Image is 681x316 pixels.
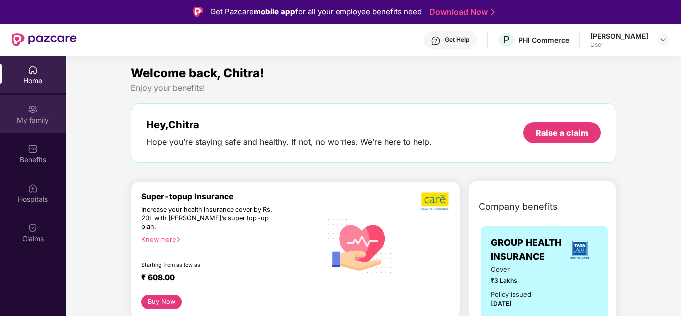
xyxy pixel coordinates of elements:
img: svg+xml;base64,PHN2ZyBpZD0iSG9zcGl0YWxzIiB4bWxucz0iaHR0cDovL3d3dy53My5vcmcvMjAwMC9zdmciIHdpZHRoPS... [28,183,38,193]
img: New Pazcare Logo [12,33,77,46]
div: Super-topup Insurance [141,192,322,201]
div: Enjoy your benefits! [131,83,616,93]
span: ₹3 Lakhs [491,276,538,285]
div: Hope you’re staying safe and healthy. If not, no worries. We’re here to help. [146,137,432,147]
img: Stroke [491,7,495,17]
span: Company benefits [479,200,558,214]
img: svg+xml;base64,PHN2ZyBpZD0iSGVscC0zMngzMiIgeG1sbnM9Imh0dHA6Ly93d3cudzMub3JnLzIwMDAvc3ZnIiB3aWR0aD... [431,36,441,46]
span: [DATE] [491,300,512,307]
div: Policy issued [491,289,531,300]
img: insurerLogo [566,236,593,263]
img: svg+xml;base64,PHN2ZyB4bWxucz0iaHR0cDovL3d3dy53My5vcmcvMjAwMC9zdmciIHhtbG5zOnhsaW5rPSJodHRwOi8vd3... [322,204,399,282]
a: Download Now [429,7,492,17]
div: [PERSON_NAME] [590,31,648,41]
div: Raise a claim [536,127,588,138]
div: Know more [141,236,316,243]
div: ₹ 608.00 [141,273,312,285]
div: PHI Commerce [518,35,569,45]
button: Buy Now [141,295,182,309]
img: svg+xml;base64,PHN2ZyBpZD0iQmVuZWZpdHMiIHhtbG5zPSJodHRwOi8vd3d3LnczLm9yZy8yMDAwL3N2ZyIgd2lkdGg9Ij... [28,144,38,154]
img: svg+xml;base64,PHN2ZyBpZD0iQ2xhaW0iIHhtbG5zPSJodHRwOi8vd3d3LnczLm9yZy8yMDAwL3N2ZyIgd2lkdGg9IjIwIi... [28,223,38,233]
img: svg+xml;base64,PHN2ZyBpZD0iSG9tZSIgeG1sbnM9Imh0dHA6Ly93d3cudzMub3JnLzIwMDAvc3ZnIiB3aWR0aD0iMjAiIG... [28,65,38,75]
span: GROUP HEALTH INSURANCE [491,236,562,264]
div: Get Pazcare for all your employee benefits need [210,6,422,18]
strong: mobile app [254,7,295,16]
img: svg+xml;base64,PHN2ZyBpZD0iRHJvcGRvd24tMzJ4MzIiIHhtbG5zPSJodHRwOi8vd3d3LnczLm9yZy8yMDAwL3N2ZyIgd2... [659,36,667,44]
img: b5dec4f62d2307b9de63beb79f102df3.png [421,192,450,211]
div: Hey, Chitra [146,119,432,131]
div: Get Help [445,36,469,44]
span: Cover [491,264,538,275]
img: Logo [193,7,203,17]
div: Starting from as low as [141,262,279,269]
img: svg+xml;base64,PHN2ZyB3aWR0aD0iMjAiIGhlaWdodD0iMjAiIHZpZXdCb3g9IjAgMCAyMCAyMCIgZmlsbD0ibm9uZSIgeG... [28,104,38,114]
div: Increase your health insurance cover by Rs. 20L with [PERSON_NAME]’s super top-up plan. [141,206,278,231]
span: P [503,34,510,46]
span: right [176,237,181,242]
div: User [590,41,648,49]
span: Welcome back, Chitra! [131,66,264,80]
